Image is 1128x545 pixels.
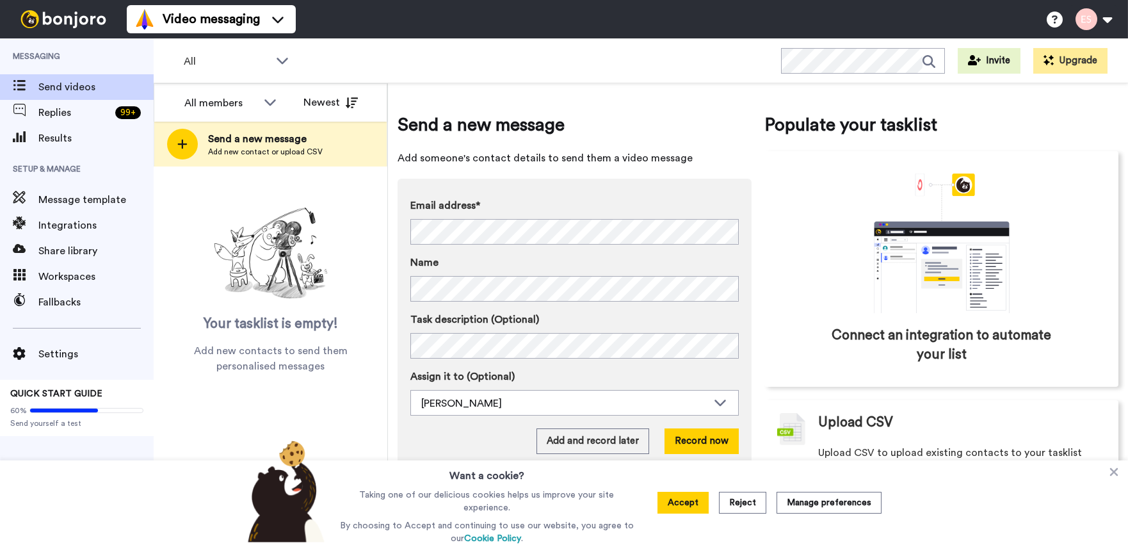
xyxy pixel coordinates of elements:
img: bear-with-cookie.png [236,440,331,542]
span: 60% [10,405,27,416]
span: All [184,54,270,69]
button: Invite [958,48,1020,74]
p: Taking one of our delicious cookies helps us improve your site experience. [337,489,637,514]
button: Manage preferences [777,492,882,514]
span: Add new contacts to send them personalised messages [173,343,368,374]
span: Fallbacks [38,295,154,310]
span: Settings [38,346,154,362]
span: Results [38,131,154,146]
span: Upload CSV to upload existing contacts to your tasklist [818,445,1082,460]
span: Connect an integration to automate your list [819,326,1064,364]
span: Send yourself a test [10,418,143,428]
span: Workspaces [38,269,154,284]
label: Assign it to (Optional) [410,369,739,384]
button: Upgrade [1033,48,1108,74]
div: animation [846,174,1038,313]
span: Your tasklist is empty! [204,314,338,334]
span: Replies [38,105,110,120]
span: Populate your tasklist [764,112,1118,138]
span: Video messaging [163,10,260,28]
div: 99 + [115,106,141,119]
img: csv-grey.png [777,413,805,445]
button: Newest [294,90,367,115]
button: Add and record later [536,428,649,454]
span: Upload CSV [818,413,893,432]
img: bj-logo-header-white.svg [15,10,111,28]
span: Send a new message [208,131,323,147]
img: ready-set-action.png [207,202,335,305]
a: Cookie Policy [464,534,521,543]
span: Send videos [38,79,154,95]
div: [PERSON_NAME] [421,396,707,411]
h3: Want a cookie? [449,460,524,484]
span: Share library [38,243,154,259]
button: Reject [719,492,766,514]
img: vm-color.svg [134,9,155,29]
span: Name [410,255,439,270]
span: Add someone's contact details to send them a video message [398,150,752,166]
button: Accept [657,492,709,514]
span: Add new contact or upload CSV [208,147,323,157]
span: Send a new message [398,112,752,138]
label: Task description (Optional) [410,312,739,327]
span: Integrations [38,218,154,233]
p: By choosing to Accept and continuing to use our website, you agree to our . [337,519,637,545]
button: Record now [665,428,739,454]
div: All members [184,95,257,111]
span: QUICK START GUIDE [10,389,102,398]
span: Message template [38,192,154,207]
label: Email address* [410,198,739,213]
